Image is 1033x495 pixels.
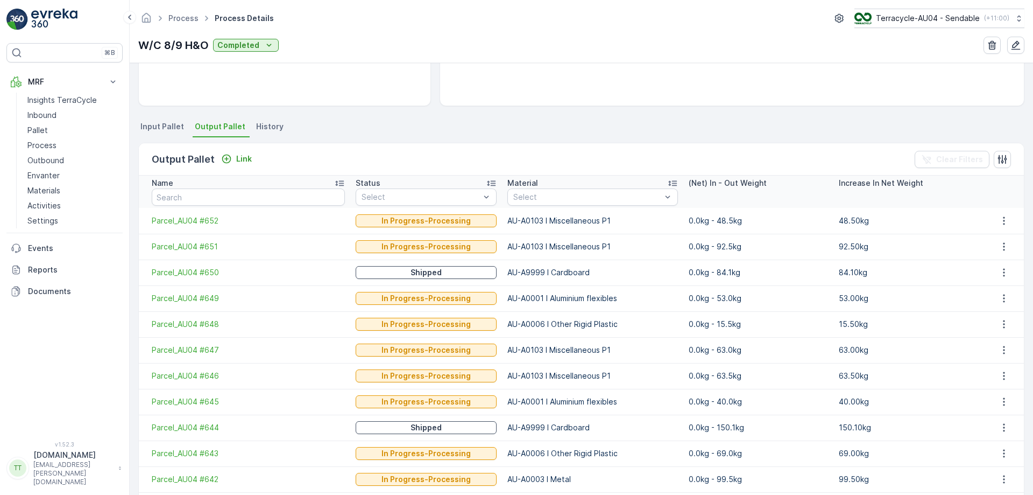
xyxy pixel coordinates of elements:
[33,461,113,486] p: [EMAIL_ADDRESS][PERSON_NAME][DOMAIN_NAME]
[6,450,123,486] button: TT[DOMAIN_NAME][EMAIL_ADDRESS][PERSON_NAME][DOMAIN_NAME]
[33,450,113,461] p: [DOMAIN_NAME]
[140,121,184,132] span: Input Pallet
[152,152,215,167] p: Output Pallet
[356,344,497,357] button: In Progress-Processing
[23,108,123,123] a: Inbound
[936,154,983,165] p: Clear Filters
[689,345,828,355] p: 0.0kg - 63.0kg
[236,154,252,164] p: Link
[27,155,64,166] p: Outbound
[876,13,980,24] p: Terracycle-AU04 - Sendable
[507,293,677,304] p: AU-A0001 I Aluminium flexibles
[507,178,538,189] p: Material
[381,396,471,407] p: In Progress-Processing
[152,396,345,407] a: Parcel_AU04 #645
[381,448,471,459] p: In Progress-Processing
[689,319,828,330] p: 0.0kg - 15.5kg
[27,125,48,136] p: Pallet
[152,448,345,459] a: Parcel_AU04 #643
[689,178,767,189] p: (Net) In - Out Weight
[217,152,256,165] button: Link
[356,369,497,382] button: In Progress-Processing
[23,153,123,168] a: Outbound
[689,448,828,459] p: 0.0kg - 69.0kg
[152,267,345,278] a: Parcel_AU04 #650
[854,9,1024,28] button: Terracycle-AU04 - Sendable(+11:00)
[411,267,442,278] p: Shipped
[152,293,345,304] a: Parcel_AU04 #649
[507,241,677,252] p: AU-A0103 I Miscellaneous P1
[28,76,101,87] p: MRF
[689,215,828,226] p: 0.0kg - 48.5kg
[839,178,923,189] p: Increase In Net Weight
[362,192,480,203] p: Select
[356,178,380,189] p: Status
[689,241,828,252] p: 0.0kg - 92.5kg
[356,318,497,331] button: In Progress-Processing
[28,264,118,275] p: Reports
[138,37,209,53] p: W/C 8/9 H&O
[23,138,123,153] a: Process
[507,371,677,381] p: AU-A0103 I Miscellaneous P1
[915,151,989,168] button: Clear Filters
[356,240,497,253] button: In Progress-Processing
[839,396,978,407] p: 40.00kg
[839,448,978,459] p: 69.00kg
[152,319,345,330] a: Parcel_AU04 #648
[507,267,677,278] p: AU-A9999 I Cardboard
[381,474,471,485] p: In Progress-Processing
[152,178,173,189] p: Name
[381,293,471,304] p: In Progress-Processing
[381,241,471,252] p: In Progress-Processing
[213,13,276,24] span: Process Details
[381,345,471,355] p: In Progress-Processing
[28,243,118,254] p: Events
[152,371,345,381] span: Parcel_AU04 #646
[23,213,123,228] a: Settings
[6,441,123,448] span: v 1.52.3
[152,241,345,252] a: Parcel_AU04 #651
[356,447,497,460] button: In Progress-Processing
[381,319,471,330] p: In Progress-Processing
[839,215,978,226] p: 48.50kg
[689,267,828,278] p: 0.0kg - 84.1kg
[356,214,497,227] button: In Progress-Processing
[839,345,978,355] p: 63.00kg
[152,345,345,355] a: Parcel_AU04 #647
[689,293,828,304] p: 0.0kg - 53.0kg
[839,293,978,304] p: 53.00kg
[356,266,497,279] button: Shipped
[411,422,442,433] p: Shipped
[152,474,345,485] a: Parcel_AU04 #642
[356,395,497,408] button: In Progress-Processing
[23,183,123,198] a: Materials
[984,14,1009,23] p: ( +11:00 )
[507,448,677,459] p: AU-A0006 I Other Rigid Plastic
[6,259,123,281] a: Reports
[6,238,123,259] a: Events
[356,421,497,434] button: Shipped
[168,13,199,23] a: Process
[217,40,259,51] p: Completed
[381,215,471,226] p: In Progress-Processing
[689,422,828,433] p: 0.0kg - 150.1kg
[23,123,123,138] a: Pallet
[507,319,677,330] p: AU-A0006 I Other Rigid Plastic
[152,422,345,433] a: Parcel_AU04 #644
[9,459,26,477] div: TT
[356,292,497,305] button: In Progress-Processing
[23,168,123,183] a: Envanter
[507,215,677,226] p: AU-A0103 I Miscellaneous P1
[23,93,123,108] a: Insights TerraCycle
[839,474,978,485] p: 99.50kg
[23,198,123,213] a: Activities
[213,39,279,52] button: Completed
[507,396,677,407] p: AU-A0001 I Aluminium flexibles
